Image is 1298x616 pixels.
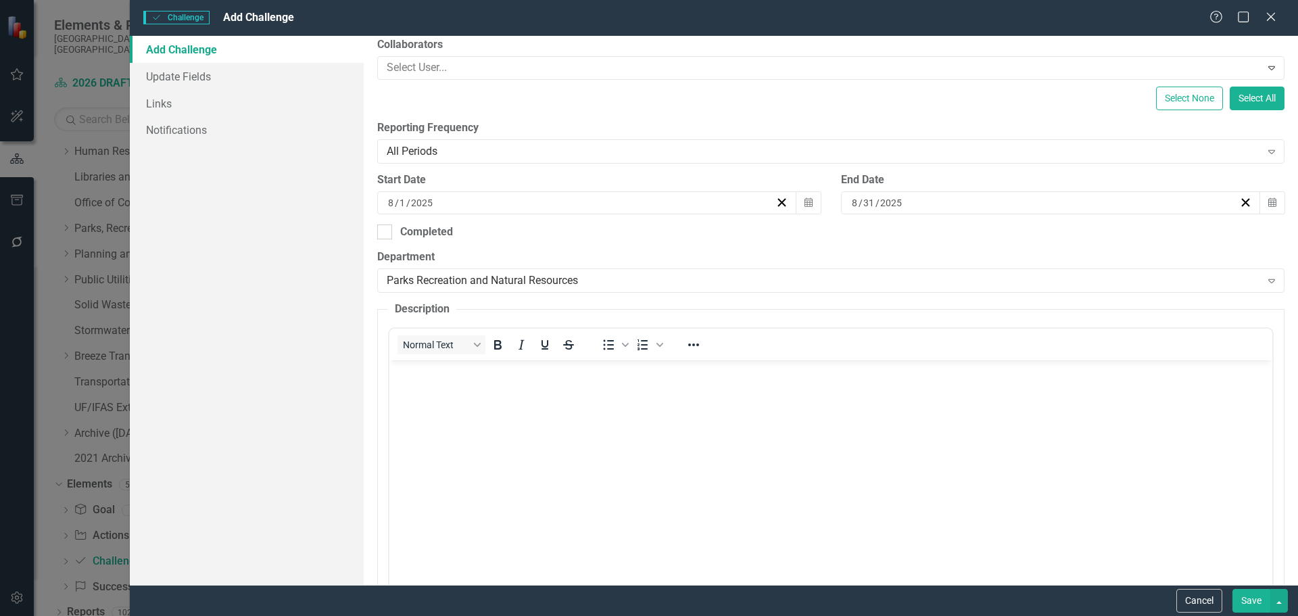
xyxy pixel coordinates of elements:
[377,172,821,188] div: Start Date
[597,335,631,354] div: Bullet list
[859,197,863,209] span: /
[395,197,399,209] span: /
[377,250,1284,265] label: Department
[1176,589,1222,613] button: Cancel
[387,143,1261,159] div: All Periods
[223,11,294,24] span: Add Challenge
[400,224,453,240] div: Completed
[130,116,364,143] a: Notifications
[510,335,533,354] button: Italic
[388,302,456,317] legend: Description
[1230,87,1284,110] button: Select All
[533,335,556,354] button: Underline
[1232,589,1270,613] button: Save
[875,197,880,209] span: /
[403,339,469,350] span: Normal Text
[557,335,580,354] button: Strikethrough
[398,335,485,354] button: Block Normal Text
[377,37,1284,53] label: Collaborators
[389,360,1272,596] iframe: Rich Text Area
[486,335,509,354] button: Bold
[130,63,364,90] a: Update Fields
[130,90,364,117] a: Links
[387,273,1261,289] div: Parks Recreation and Natural Resources
[1156,87,1223,110] button: Select None
[682,335,705,354] button: Reveal or hide additional toolbar items
[377,120,1284,136] label: Reporting Frequency
[841,172,1284,188] div: End Date
[143,11,210,24] span: Challenge
[631,335,665,354] div: Numbered list
[130,36,364,63] a: Add Challenge
[406,197,410,209] span: /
